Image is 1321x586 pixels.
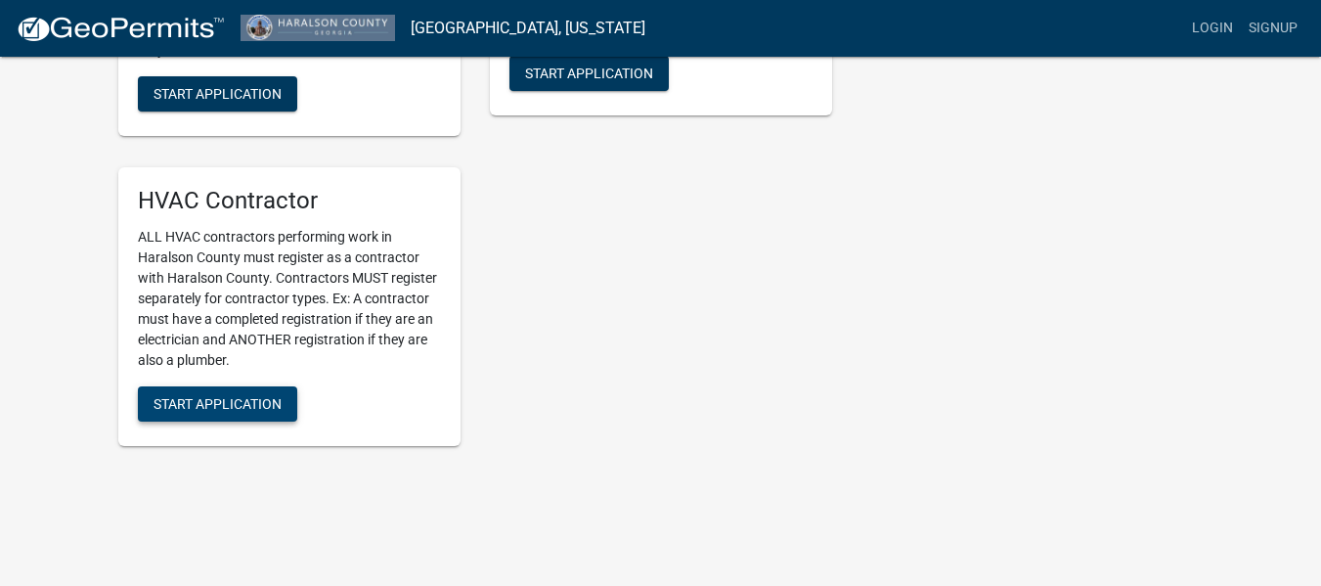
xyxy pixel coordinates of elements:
[1184,10,1241,47] a: Login
[138,76,297,112] button: Start Application
[525,66,653,81] span: Start Application
[138,386,297,422] button: Start Application
[138,227,441,371] p: ALL HVAC contractors performing work in Haralson County must register as a contractor with Harals...
[411,12,645,45] a: [GEOGRAPHIC_DATA], [US_STATE]
[154,396,282,412] span: Start Application
[509,56,669,91] button: Start Application
[241,15,395,41] img: Haralson County, Georgia
[1241,10,1305,47] a: Signup
[138,187,441,215] h5: HVAC Contractor
[154,86,282,102] span: Start Application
